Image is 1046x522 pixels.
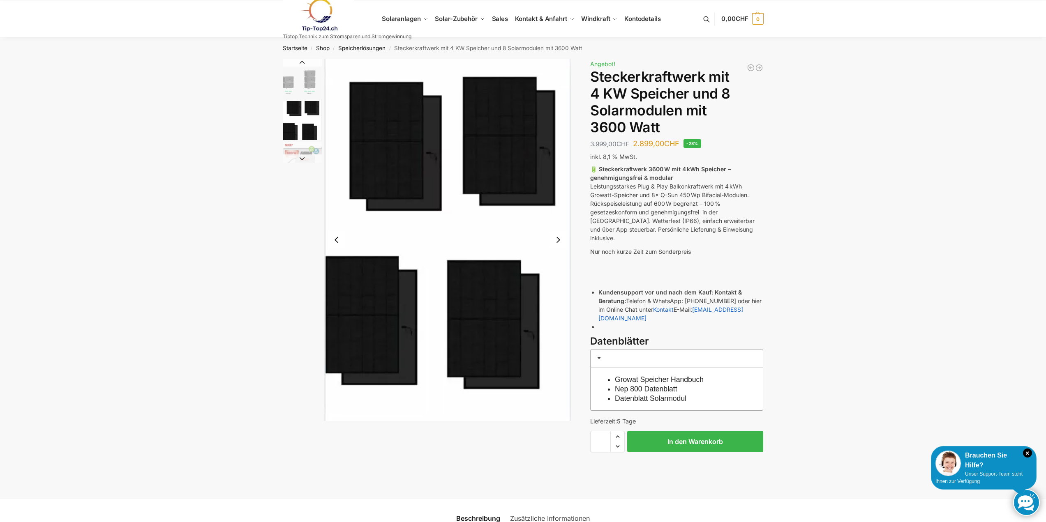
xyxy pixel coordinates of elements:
img: Growatt-NOAH-2000-flexible-erweiterung [283,59,322,99]
a: Startseite [283,45,307,51]
span: -28% [683,139,701,148]
h1: Steckerkraftwerk mit 4 KW Speicher und 8 Solarmodulen mit 3600 Watt [590,69,763,136]
li: Telefon & WhatsApp: [PHONE_NUMBER] oder hier im Online Chat unter E-Mail: [598,288,763,322]
nav: Breadcrumb [268,37,778,59]
span: Increase quantity [611,431,624,442]
span: inkl. 8,1 % MwSt. [590,153,637,160]
img: 6 Module bificiaL [324,59,571,421]
a: Shop [316,45,330,51]
a: Sales [488,0,511,37]
a: Kontakt [653,306,674,313]
span: Unser Support-Team steht Ihnen zur Verfügung [935,471,1023,484]
a: Balkonkraftwerk 1780 Watt mit 4 KWh Zendure Batteriespeicher Notstrom fähig [755,64,763,72]
span: Angebot! [590,60,615,67]
input: Produktmenge [590,431,611,452]
a: Kontakt & Anfahrt [511,0,578,37]
span: CHF [617,140,629,148]
span: / [330,45,338,52]
img: Customer service [935,451,961,476]
li: 3 / 9 [281,141,322,182]
a: 0,00CHF 0 [721,7,763,31]
i: Schließen [1023,448,1032,458]
span: Solar-Zubehör [435,15,478,23]
span: Solaranlagen [382,15,421,23]
img: 6 Module bificiaL [283,101,322,140]
span: CHF [736,15,748,23]
strong: 🔋 Steckerkraftwerk 3600 W mit 4 kWh Speicher – genehmigungsfrei & modular [590,166,731,181]
a: Windkraft [578,0,621,37]
a: Nep 800 Datenblatt [615,385,677,393]
bdi: 3.999,00 [590,140,629,148]
strong: Kundensupport vor und nach dem Kauf: [598,289,713,296]
p: Leistungsstarkes Plug & Play Balkonkraftwerk mit 4 kWh Growatt-Speicher und 8× Q-Sun 450 Wp Bifac... [590,165,763,242]
p: Tiptop Technik zum Stromsparen und Stromgewinnung [283,34,411,39]
a: [EMAIL_ADDRESS][DOMAIN_NAME] [598,306,743,322]
span: / [386,45,394,52]
span: Lieferzeit: [590,418,636,425]
li: 2 / 9 [281,100,322,141]
span: CHF [664,139,679,148]
p: Nur noch kurze Zeit zum Sonderpreis [590,247,763,256]
span: 5 Tage [617,418,636,425]
a: Balkonkraftwerk 890 Watt Solarmodulleistung mit 1kW/h Zendure Speicher [747,64,755,72]
iframe: Sicherer Rahmen für schnelle Bezahlvorgänge [589,457,765,480]
a: Speicherlösungen [338,45,386,51]
div: Brauchen Sie Hilfe? [935,451,1032,470]
span: Reduce quantity [611,441,624,452]
bdi: 2.899,00 [633,139,679,148]
img: Nep800 [283,142,322,181]
span: Kontakt & Anfahrt [515,15,567,23]
span: Kontodetails [624,15,661,23]
a: Solar-Zubehör [432,0,488,37]
span: Sales [492,15,508,23]
button: In den Warenkorb [627,431,763,452]
button: Previous slide [283,58,322,67]
button: Next slide [550,231,567,248]
button: Previous slide [328,231,345,248]
a: Growat Speicher Handbuch [615,375,704,384]
li: 1 / 9 [281,59,322,100]
strong: Kontakt & Beratung: [598,289,742,304]
span: 0 [752,13,764,25]
span: 0,00 [721,15,748,23]
a: Datenblatt Solarmodul [615,394,686,402]
h3: Datenblätter [590,334,763,349]
span: / [307,45,316,52]
button: Next slide [283,154,322,163]
span: Windkraft [581,15,610,23]
a: Kontodetails [621,0,664,37]
li: 2 / 9 [324,59,571,421]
